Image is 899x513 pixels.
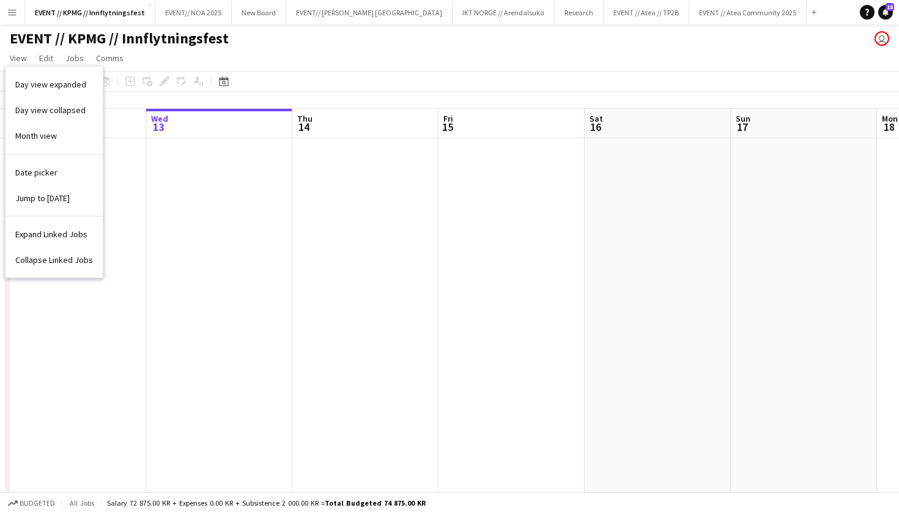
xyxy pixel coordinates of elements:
span: Total Budgeted 74 875.00 KR [325,498,426,507]
a: Day view expanded [6,72,103,97]
span: Day view collapsed [15,105,86,116]
a: Edit [34,50,58,66]
span: Date picker [15,167,57,178]
span: 18 [880,120,898,134]
span: 12 [3,120,19,134]
span: Wed [151,113,168,124]
span: Jump to [DATE] [15,193,70,204]
button: IKT NORGE // Arendalsuka [453,1,555,24]
button: New Board [232,1,286,24]
span: Edit [39,53,53,64]
span: View [10,53,27,64]
button: EVENT // Atea Community 2025 [689,1,807,24]
a: Jump to today [6,185,103,211]
span: Sat [590,113,603,124]
span: Jobs [65,53,84,64]
span: Month view [15,130,57,141]
span: All jobs [67,498,97,507]
button: EVENT // KPMG // Innflytningsfest [25,1,155,24]
a: Day view collapsed [6,97,103,123]
a: Date picker [6,160,103,185]
span: Mon [882,113,898,124]
div: Salary 72 875.00 KR + Expenses 0.00 KR + Subsistence 2 000.00 KR = [107,498,426,507]
span: Fri [443,113,453,124]
span: 15 [442,120,453,134]
a: Jobs [61,50,89,66]
a: Expand Linked Jobs [6,221,103,247]
a: Month view [6,123,103,149]
span: Comms [96,53,124,64]
span: Thu [297,113,313,124]
a: 15 [878,5,893,20]
span: 15 [886,3,894,11]
app-user-avatar: Ylva Barane [875,31,889,46]
span: Day view expanded [15,79,86,90]
button: EVENT// [PERSON_NAME] [GEOGRAPHIC_DATA] [286,1,453,24]
a: View [5,50,32,66]
span: 16 [588,120,603,134]
span: Sun [736,113,750,124]
a: Collapse Linked Jobs [6,247,103,273]
button: Research [555,1,604,24]
span: Expand Linked Jobs [15,229,87,240]
h1: EVENT // KPMG // Innflytningsfest [10,29,229,48]
span: Collapse Linked Jobs [15,254,93,265]
span: 17 [734,120,750,134]
button: Budgeted [6,496,57,510]
span: 13 [149,120,168,134]
button: EVENT// NOA 2025 [155,1,232,24]
span: Budgeted [20,499,55,507]
button: EVENT // Atea // TP2B [604,1,689,24]
a: Comms [91,50,128,66]
span: 14 [295,120,313,134]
